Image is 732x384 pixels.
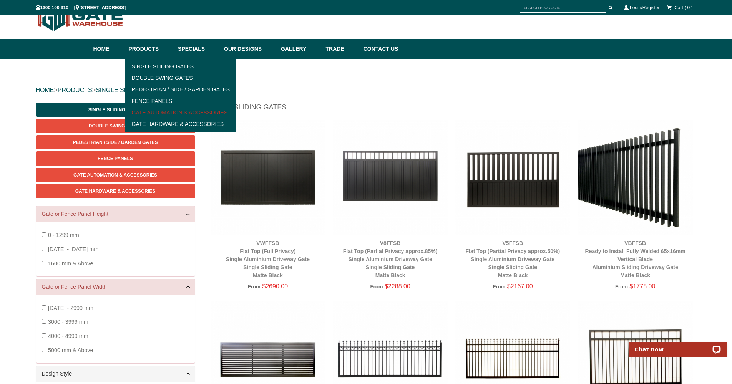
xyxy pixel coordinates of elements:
[48,232,79,238] span: 0 - 1299 mm
[36,119,195,133] a: Double Swing Gates
[343,240,438,278] a: V8FFSBFlat Top (Partial Privacy approx.85%)Single Aluminium Driveway GateSingle Sliding GateMatte...
[615,284,628,290] span: From
[630,5,659,10] a: Login/Register
[220,39,277,59] a: Our Designs
[48,246,98,252] span: [DATE] - [DATE] mm
[96,87,167,93] a: SINGLE SLIDING GATES
[75,189,156,194] span: Gate Hardware & Accessories
[36,168,195,182] a: Gate Automation & Accessories
[42,210,189,218] a: Gate or Fence Panel Height
[36,151,195,166] a: Fence Panels
[48,333,88,339] span: 4000 - 4999 mm
[36,103,195,117] a: Single Sliding Gates
[360,39,398,59] a: Contact Us
[42,283,189,291] a: Gate or Fence Panel Width
[42,370,189,378] a: Design Style
[48,305,93,311] span: [DATE] - 2999 mm
[322,39,359,59] a: Trade
[93,39,125,59] a: Home
[262,283,288,290] span: $2690.00
[36,87,54,93] a: HOME
[226,240,310,278] a: VWFFSBFlat Top (Full Privacy)Single Aluminium Driveway GateSingle Sliding GateMatte Black
[36,135,195,149] a: Pedestrian / Side / Garden Gates
[520,3,606,13] input: SEARCH PRODUCTS
[385,283,410,290] span: $2288.00
[585,240,686,278] a: VBFFSBReady to Install Fully Welded 65x16mm Vertical BladeAluminium Sliding Driveway GateMatte Black
[277,39,322,59] a: Gallery
[36,78,697,103] div: > >
[493,284,505,290] span: From
[630,283,656,290] span: $1778.00
[48,347,93,353] span: 5000 mm & Above
[36,184,195,198] a: Gate Hardware & Accessories
[127,118,234,130] a: Gate Hardware & Accessories
[624,333,732,357] iframe: LiveChat chat widget
[248,284,261,290] span: From
[207,103,697,116] h1: Single Sliding Gates
[73,172,157,178] span: Gate Automation & Accessories
[89,123,142,129] span: Double Swing Gates
[127,72,234,84] a: Double Swing Gates
[73,140,158,145] span: Pedestrian / Side / Garden Gates
[125,39,174,59] a: Products
[127,61,234,72] a: Single Sliding Gates
[127,84,234,95] a: Pedestrian / Side / Garden Gates
[466,240,560,278] a: V5FFSBFlat Top (Partial Privacy approx.50%)Single Aluminium Driveway GateSingle Sliding GateMatte...
[455,120,570,235] img: V5FFSB - Flat Top (Partial Privacy approx.50%) - Single Aluminium Driveway Gate - Single Sliding ...
[58,87,92,93] a: PRODUCTS
[507,283,533,290] span: $2167.00
[127,95,234,107] a: Fence Panels
[211,120,325,235] img: VWFFSB - Flat Top (Full Privacy) - Single Aluminium Driveway Gate - Single Sliding Gate - Matte B...
[88,107,142,113] span: Single Sliding Gates
[370,284,383,290] span: From
[48,319,88,325] span: 3000 - 3999 mm
[36,5,126,10] span: 1300 100 310 | [STREET_ADDRESS]
[127,107,234,118] a: Gate Automation & Accessories
[578,120,693,235] img: VBFFSB - Ready to Install Fully Welded 65x16mm Vertical Blade - Aluminium Sliding Driveway Gate -...
[674,5,692,10] span: Cart ( 0 )
[48,260,93,266] span: 1600 mm & Above
[98,156,133,161] span: Fence Panels
[174,39,220,59] a: Specials
[333,120,448,235] img: V8FFSB - Flat Top (Partial Privacy approx.85%) - Single Aluminium Driveway Gate - Single Sliding ...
